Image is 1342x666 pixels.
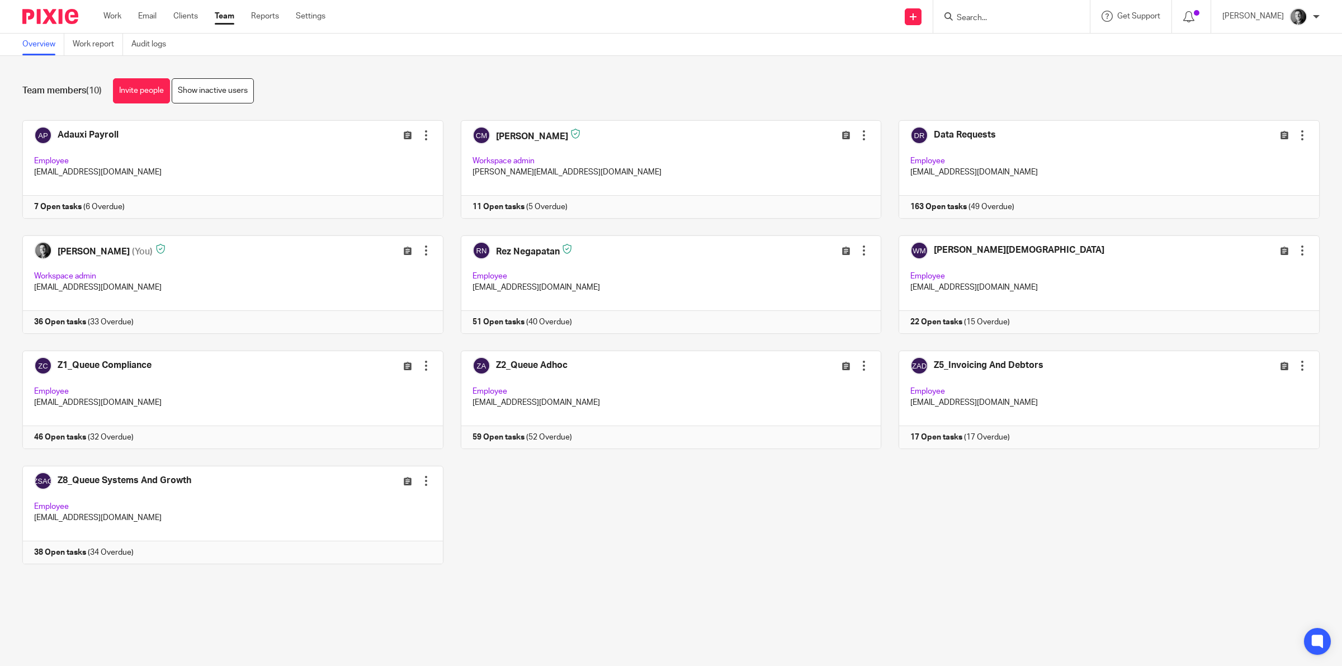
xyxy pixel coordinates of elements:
[113,78,170,103] a: Invite people
[296,11,325,22] a: Settings
[22,85,102,97] h1: Team members
[22,34,64,55] a: Overview
[173,11,198,22] a: Clients
[22,9,78,24] img: Pixie
[215,11,234,22] a: Team
[138,11,157,22] a: Email
[1222,11,1284,22] p: [PERSON_NAME]
[1289,8,1307,26] img: DSC_9061-3.jpg
[1117,12,1160,20] span: Get Support
[131,34,174,55] a: Audit logs
[73,34,123,55] a: Work report
[103,11,121,22] a: Work
[86,86,102,95] span: (10)
[251,11,279,22] a: Reports
[172,78,254,103] a: Show inactive users
[956,13,1056,23] input: Search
